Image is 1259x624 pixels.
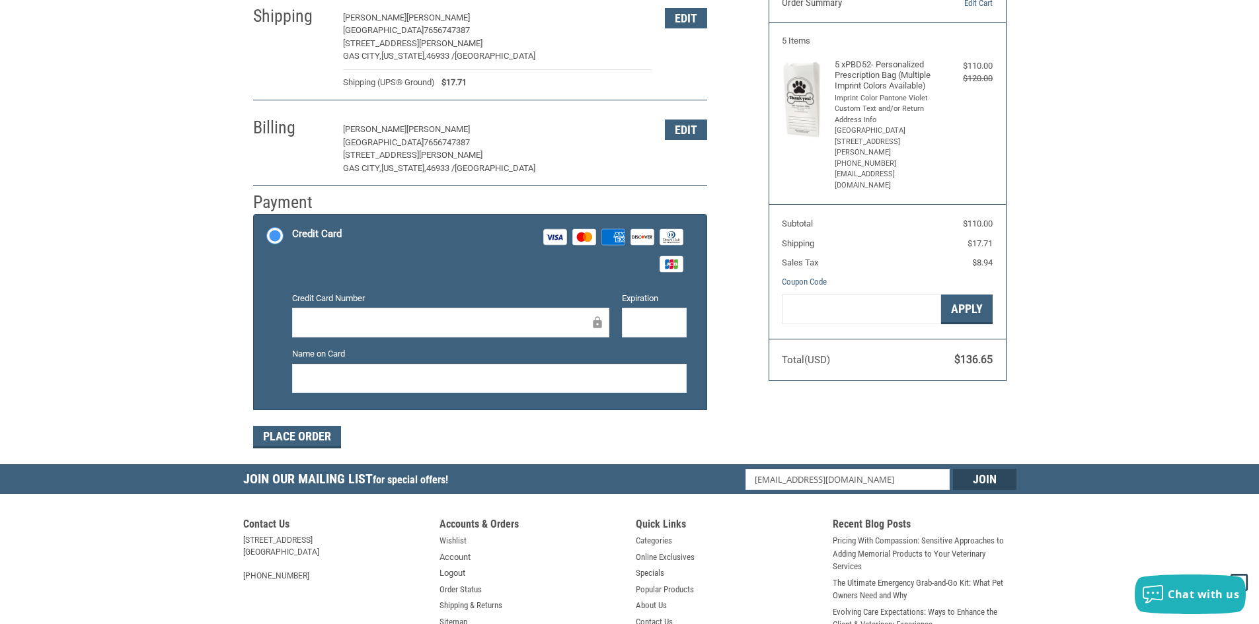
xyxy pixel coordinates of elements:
button: Chat with us [1135,574,1246,614]
span: Total (USD) [782,354,830,366]
span: GAS CITY, [343,51,381,61]
a: Account [439,551,471,564]
h5: Quick Links [636,518,820,534]
h3: 5 Items [782,36,993,46]
div: $120.00 [940,72,993,85]
span: Sales Tax [782,258,818,267]
a: Logout [439,567,465,580]
span: 46933 / [426,51,455,61]
span: [US_STATE], [381,163,426,173]
input: Gift Certificate or Coupon Code [782,295,941,324]
span: [PERSON_NAME] [406,124,470,134]
span: $17.71 [968,238,993,248]
span: [GEOGRAPHIC_DATA] [343,25,424,35]
a: Online Exclusives [636,551,695,564]
span: [STREET_ADDRESS][PERSON_NAME] [343,150,482,160]
span: [PERSON_NAME] [406,13,470,22]
a: The Ultimate Emergency Grab-and-Go Kit: What Pet Owners Need and Why [833,576,1016,602]
input: Email [745,469,950,490]
button: Edit [665,120,707,140]
span: [GEOGRAPHIC_DATA] [455,51,535,61]
span: for special offers! [373,473,448,486]
h5: Join Our Mailing List [243,464,455,498]
a: Popular Products [636,583,694,596]
span: 46933 / [426,163,455,173]
div: $110.00 [940,59,993,73]
button: Apply [941,295,993,324]
span: Shipping [782,238,814,248]
label: Credit Card Number [292,292,609,305]
h4: 5 x PBD52- Personalized Prescription Bag (Multiple Imprint Colors Available) [835,59,937,92]
div: Credit Card [292,223,342,245]
span: [US_STATE], [381,51,426,61]
address: [STREET_ADDRESS] [GEOGRAPHIC_DATA] [PHONE_NUMBER] [243,534,427,582]
span: GAS CITY, [343,163,381,173]
span: $136.65 [954,353,993,366]
li: Custom Text and/or Return Address Info [GEOGRAPHIC_DATA] [STREET_ADDRESS][PERSON_NAME] [PHONE_NUM... [835,104,937,191]
a: Coupon Code [782,277,827,287]
h5: Contact Us [243,518,427,534]
a: Pricing With Compassion: Sensitive Approaches to Adding Memorial Products to Your Veterinary Serv... [833,534,1016,573]
span: Chat with us [1168,587,1239,602]
span: [PERSON_NAME] [343,124,406,134]
input: Join [953,469,1016,490]
h2: Billing [253,117,330,139]
span: Shipping (UPS® Ground) [343,76,435,89]
h5: Accounts & Orders [439,518,623,534]
a: Wishlist [439,534,467,547]
button: Place Order [253,426,341,448]
span: [PERSON_NAME] [343,13,406,22]
span: [GEOGRAPHIC_DATA] [343,137,424,147]
a: About Us [636,599,667,612]
h5: Recent Blog Posts [833,518,1016,534]
label: Name on Card [292,347,687,361]
button: Edit [665,8,707,28]
span: 7656747387 [424,137,470,147]
a: Shipping & Returns [439,599,502,612]
li: Imprint Color Pantone Violet [835,93,937,104]
span: 7656747387 [424,25,470,35]
span: $17.71 [435,76,467,89]
span: [STREET_ADDRESS][PERSON_NAME] [343,38,482,48]
span: Subtotal [782,219,813,228]
span: [GEOGRAPHIC_DATA] [455,163,535,173]
h2: Payment [253,191,330,213]
span: $8.94 [972,258,993,267]
label: Expiration [622,292,687,305]
h2: Shipping [253,5,330,27]
a: Order Status [439,583,482,596]
a: Specials [636,567,664,580]
span: $110.00 [963,219,993,228]
a: Categories [636,534,672,547]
